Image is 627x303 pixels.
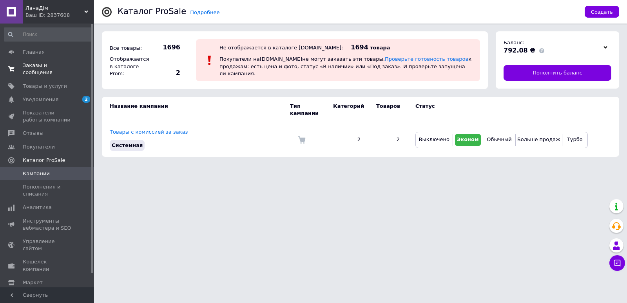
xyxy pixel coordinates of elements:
span: 1696 [153,43,180,52]
span: Отзывы [23,130,43,137]
button: Выключено [418,134,451,146]
td: 2 [368,123,408,156]
button: Эконом [455,134,481,146]
span: Выключено [419,136,449,142]
span: Инструменты вебмастера и SEO [23,218,72,232]
span: Обычный [487,136,511,142]
span: Аналитика [23,204,52,211]
span: Каталог ProSale [23,157,65,164]
span: Покупатели на [DOMAIN_NAME] не могут заказать эти товары. к продажам: есть цена и фото, статус «В... [219,56,471,76]
span: Баланс: [504,40,524,45]
button: Больше продаж [518,134,560,146]
a: Проверьте готовность товаров [385,56,468,62]
span: 2 [153,69,180,77]
button: Создать [585,6,619,18]
span: Пополнить баланс [533,69,582,76]
a: Товары с комиссией за заказ [110,129,188,135]
div: Не отображается в каталоге [DOMAIN_NAME]: [219,45,343,51]
span: 792.08 ₴ [504,47,535,54]
td: Статус [408,97,588,123]
div: Отображается в каталоге Prom: [108,54,151,79]
span: Уведомления [23,96,58,103]
img: :exclamation: [204,54,216,66]
td: Тип кампании [290,97,325,123]
span: 2 [82,96,90,103]
span: Товары и услуги [23,83,67,90]
img: Комиссия за заказ [298,136,306,144]
td: Товаров [368,97,408,123]
span: Пополнения и списания [23,183,72,198]
span: Управление сайтом [23,238,72,252]
div: Ваш ID: 2837608 [25,12,94,19]
span: Главная [23,49,45,56]
span: Эконом [457,136,479,142]
td: Категорий [325,97,368,123]
div: Каталог ProSale [118,7,186,16]
button: Обычный [485,134,513,146]
span: Кошелек компании [23,258,72,272]
span: Кампании [23,170,50,177]
div: Все товары: [108,43,151,54]
input: Поиск [4,27,92,42]
button: Чат с покупателем [609,255,625,271]
span: ЛанаДім [25,5,84,12]
span: Показатели работы компании [23,109,72,123]
td: 2 [325,123,368,156]
span: 1694 [351,44,368,51]
span: Покупатели [23,143,55,151]
button: Турбо [564,134,585,146]
a: Подробнее [190,9,219,15]
span: Турбо [567,136,583,142]
span: товара [370,45,390,51]
span: Системная [112,142,143,148]
td: Название кампании [102,97,290,123]
span: Заказы и сообщения [23,62,72,76]
a: Пополнить баланс [504,65,611,81]
span: Создать [591,9,613,15]
span: Больше продаж [517,136,560,142]
span: Маркет [23,279,43,286]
